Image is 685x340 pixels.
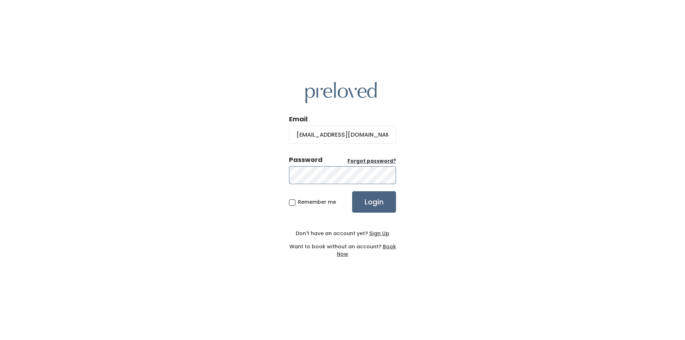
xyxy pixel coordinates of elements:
[347,158,396,164] u: Forgot password?
[337,243,396,258] a: Book Now
[289,230,396,237] div: Don't have an account yet?
[305,82,377,103] img: preloved logo
[289,237,396,258] div: Want to book without an account?
[369,230,389,237] u: Sign Up
[347,158,396,165] a: Forgot password?
[352,191,396,213] input: Login
[289,155,323,164] div: Password
[298,198,336,205] span: Remember me
[368,230,389,237] a: Sign Up
[289,115,308,124] label: Email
